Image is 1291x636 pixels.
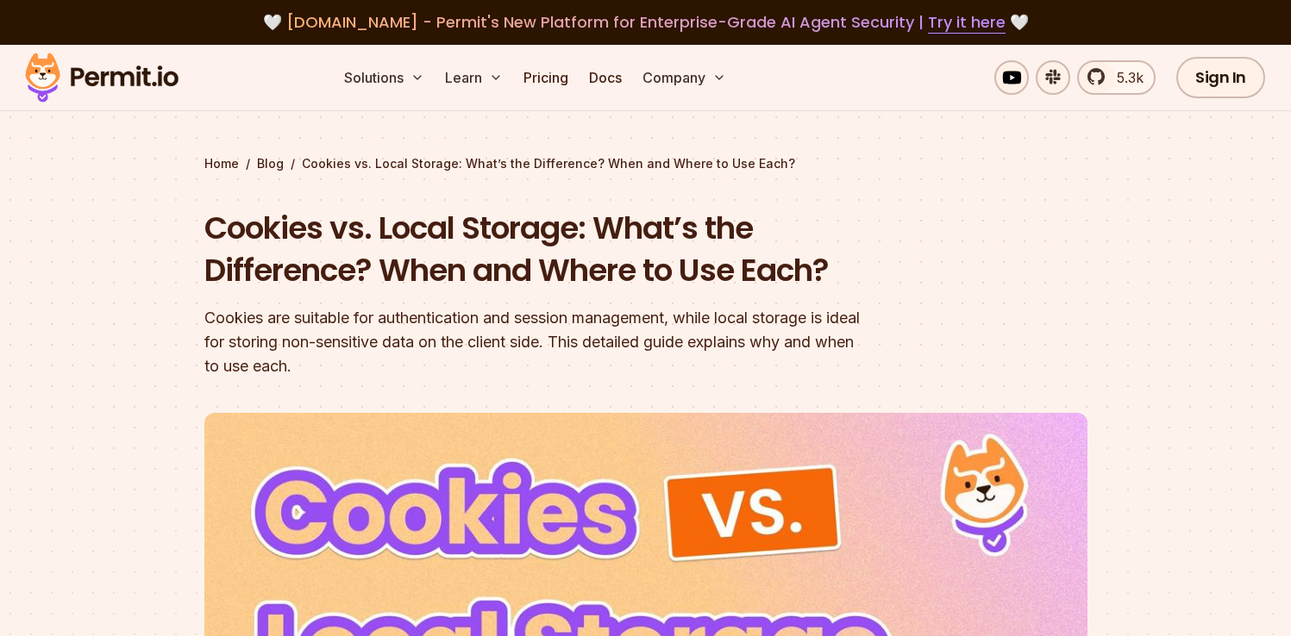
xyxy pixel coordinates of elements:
[337,60,431,95] button: Solutions
[257,155,284,172] a: Blog
[1077,60,1156,95] a: 5.3k
[204,155,239,172] a: Home
[204,207,867,292] h1: Cookies vs. Local Storage: What’s the Difference? When and Where to Use Each?
[17,48,186,107] img: Permit logo
[204,155,1087,172] div: / /
[636,60,733,95] button: Company
[286,11,1006,33] span: [DOMAIN_NAME] - Permit's New Platform for Enterprise-Grade AI Agent Security |
[1176,57,1265,98] a: Sign In
[1106,67,1144,88] span: 5.3k
[517,60,575,95] a: Pricing
[41,10,1250,34] div: 🤍 🤍
[928,11,1006,34] a: Try it here
[438,60,510,95] button: Learn
[582,60,629,95] a: Docs
[204,306,867,378] div: Cookies are suitable for authentication and session management, while local storage is ideal for ...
